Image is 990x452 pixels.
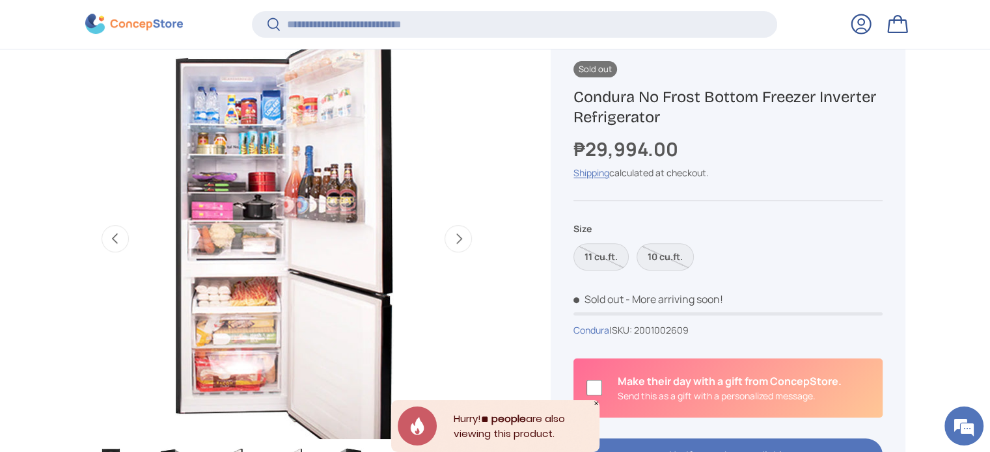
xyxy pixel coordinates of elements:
[634,324,689,336] span: 2001002609
[573,61,617,77] span: Sold out
[573,324,609,336] a: Condura
[573,166,609,179] a: Shipping
[573,136,681,162] strong: ₱29,994.00
[68,73,219,90] div: Chat with us now
[637,243,694,271] label: Sold out
[626,292,723,306] p: - More arriving soon!
[573,166,882,179] div: calculated at checkout.
[213,7,245,38] div: Minimize live chat window
[618,373,842,403] div: Is this a gift?
[609,324,689,336] span: |
[76,140,180,272] span: We're online!
[573,87,882,127] h1: Condura No Frost Bottom Freezer Inverter Refrigerator
[593,400,599,406] div: Close
[573,243,629,271] label: Sold out
[573,222,592,235] legend: Size
[85,14,183,34] img: ConcepStore
[586,380,602,395] input: Is this a gift?
[612,324,632,336] span: SKU:
[7,308,248,354] textarea: Type your message and hit 'Enter'
[573,292,624,306] span: Sold out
